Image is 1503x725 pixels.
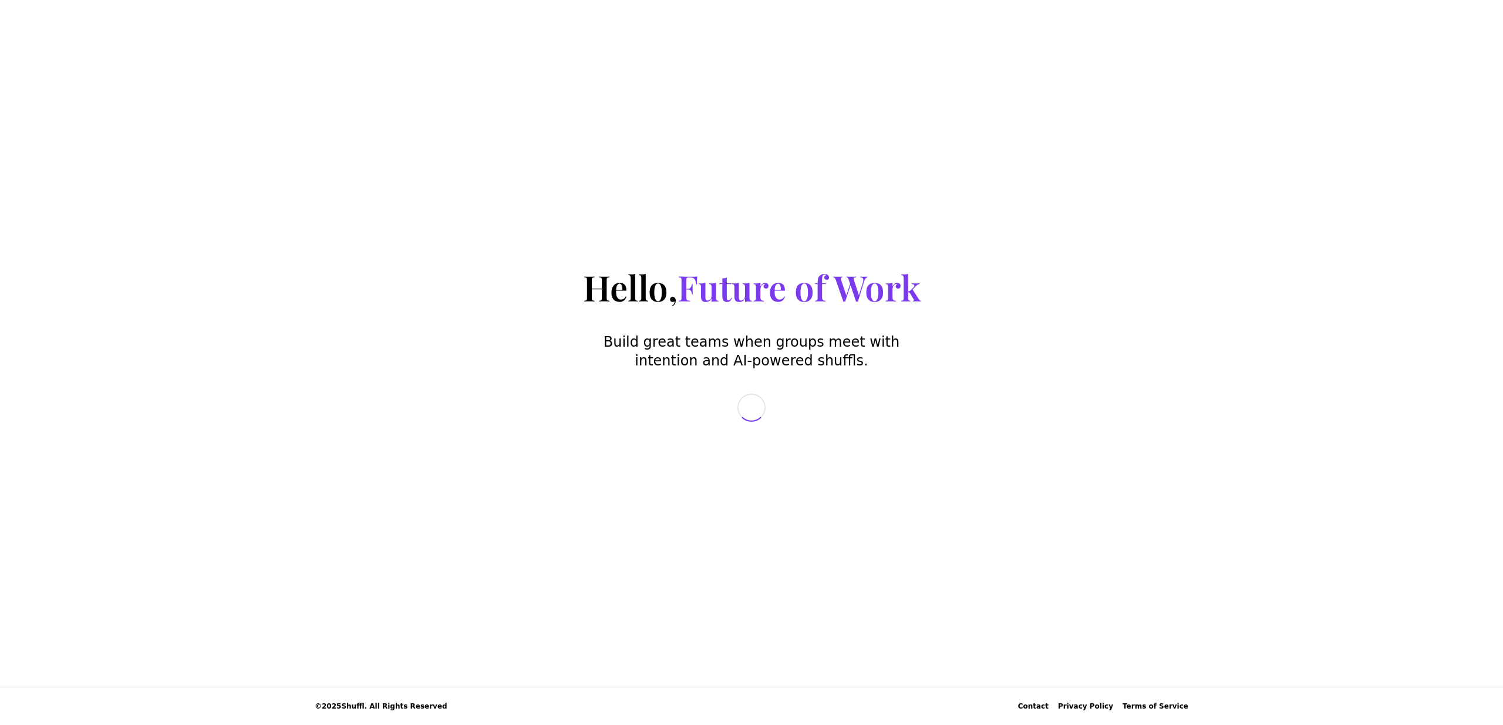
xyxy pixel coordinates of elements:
[583,265,921,309] h1: Hello,
[678,263,921,310] span: Future of Work
[1058,702,1113,711] a: Privacy Policy
[315,702,447,711] span: © 2025 Shuffl. All Rights Reserved
[1123,702,1188,711] a: Terms of Service
[601,333,902,370] p: Build great teams when groups meet with intention and AI-powered shuffls.
[1018,702,1049,711] div: Contact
